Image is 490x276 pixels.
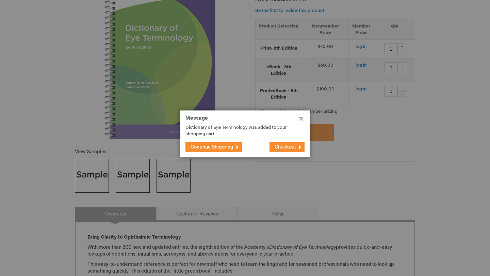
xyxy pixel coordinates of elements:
h1: Message [185,116,305,125]
span: Continue Shopping [191,144,233,150]
button: Continue Shopping [185,142,242,152]
p: Dictionary of Eye Terminology was added to your shopping cart. [185,124,294,137]
span: Checkout [275,144,296,150]
button: Checkout [269,142,305,152]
